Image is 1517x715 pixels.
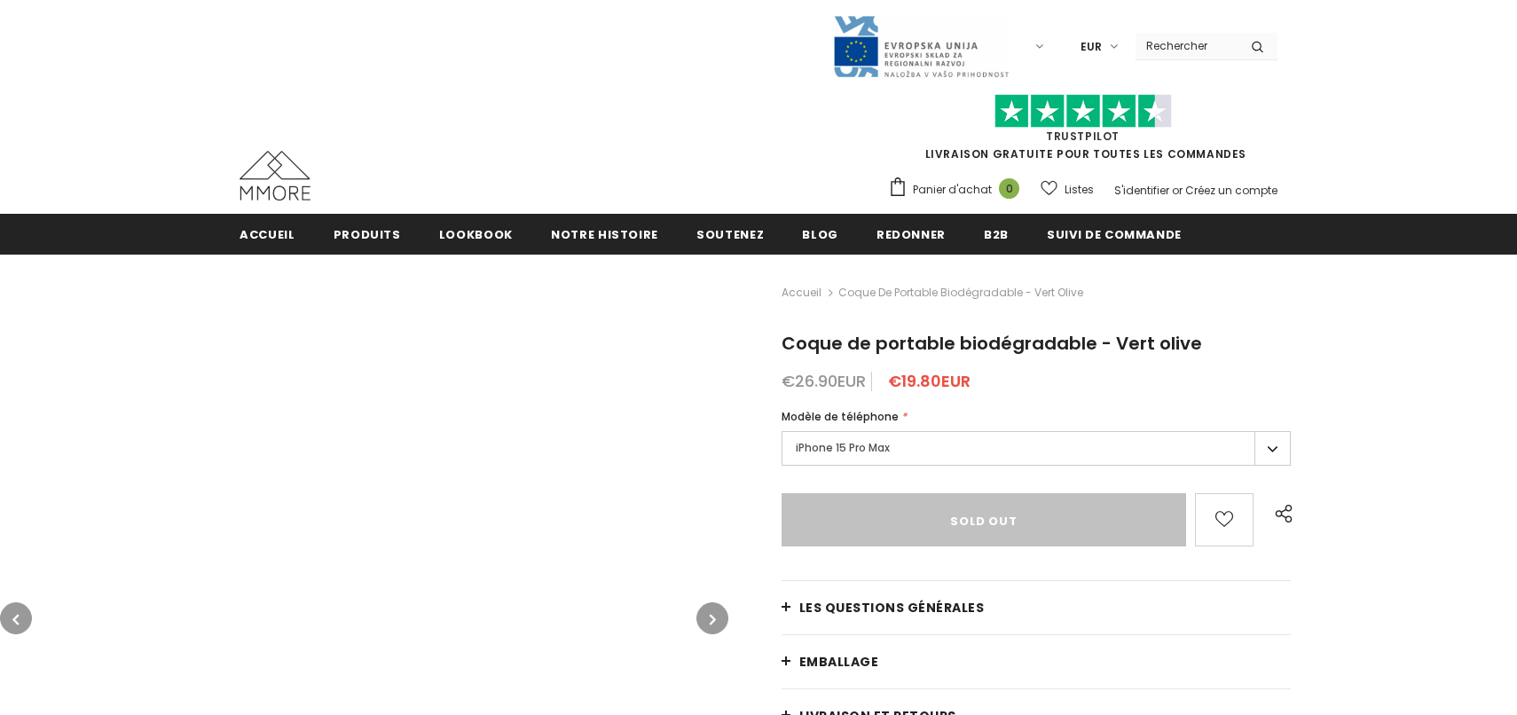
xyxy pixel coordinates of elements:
span: Les questions générales [799,599,985,617]
img: Cas MMORE [240,151,310,200]
a: Suivi de commande [1047,214,1182,254]
span: or [1172,183,1183,198]
a: B2B [984,214,1009,254]
span: 0 [999,178,1019,199]
span: Coque de portable biodégradable - Vert olive [838,282,1083,303]
a: Créez un compte [1185,183,1277,198]
span: Coque de portable biodégradable - Vert olive [782,331,1202,356]
a: Lookbook [439,214,513,254]
span: Notre histoire [551,226,658,243]
a: Listes [1041,174,1094,205]
span: Redonner [876,226,946,243]
label: iPhone 15 Pro Max [782,431,1291,466]
span: Accueil [240,226,295,243]
span: Panier d'achat [913,181,992,199]
span: €19.80EUR [888,370,971,392]
a: Blog [802,214,838,254]
a: Notre histoire [551,214,658,254]
span: soutenez [696,226,764,243]
span: Listes [1065,181,1094,199]
a: TrustPilot [1046,129,1120,144]
a: Redonner [876,214,946,254]
a: EMBALLAGE [782,635,1291,688]
a: Javni Razpis [832,38,1010,53]
span: €26.90EUR [782,370,866,392]
span: EUR [1081,38,1102,56]
a: Accueil [782,282,821,303]
span: Suivi de commande [1047,226,1182,243]
span: Lookbook [439,226,513,243]
span: Blog [802,226,838,243]
a: Produits [334,214,401,254]
img: Faites confiance aux étoiles pilotes [994,94,1172,129]
span: LIVRAISON GRATUITE POUR TOUTES LES COMMANDES [888,102,1277,161]
a: S'identifier [1114,183,1169,198]
span: B2B [984,226,1009,243]
a: Les questions générales [782,581,1291,634]
span: Modèle de téléphone [782,409,899,424]
a: Panier d'achat 0 [888,177,1028,203]
img: Javni Razpis [832,14,1010,79]
input: Search Site [1136,33,1238,59]
span: EMBALLAGE [799,653,879,671]
input: Sold Out [782,493,1186,546]
a: soutenez [696,214,764,254]
span: Produits [334,226,401,243]
a: Accueil [240,214,295,254]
